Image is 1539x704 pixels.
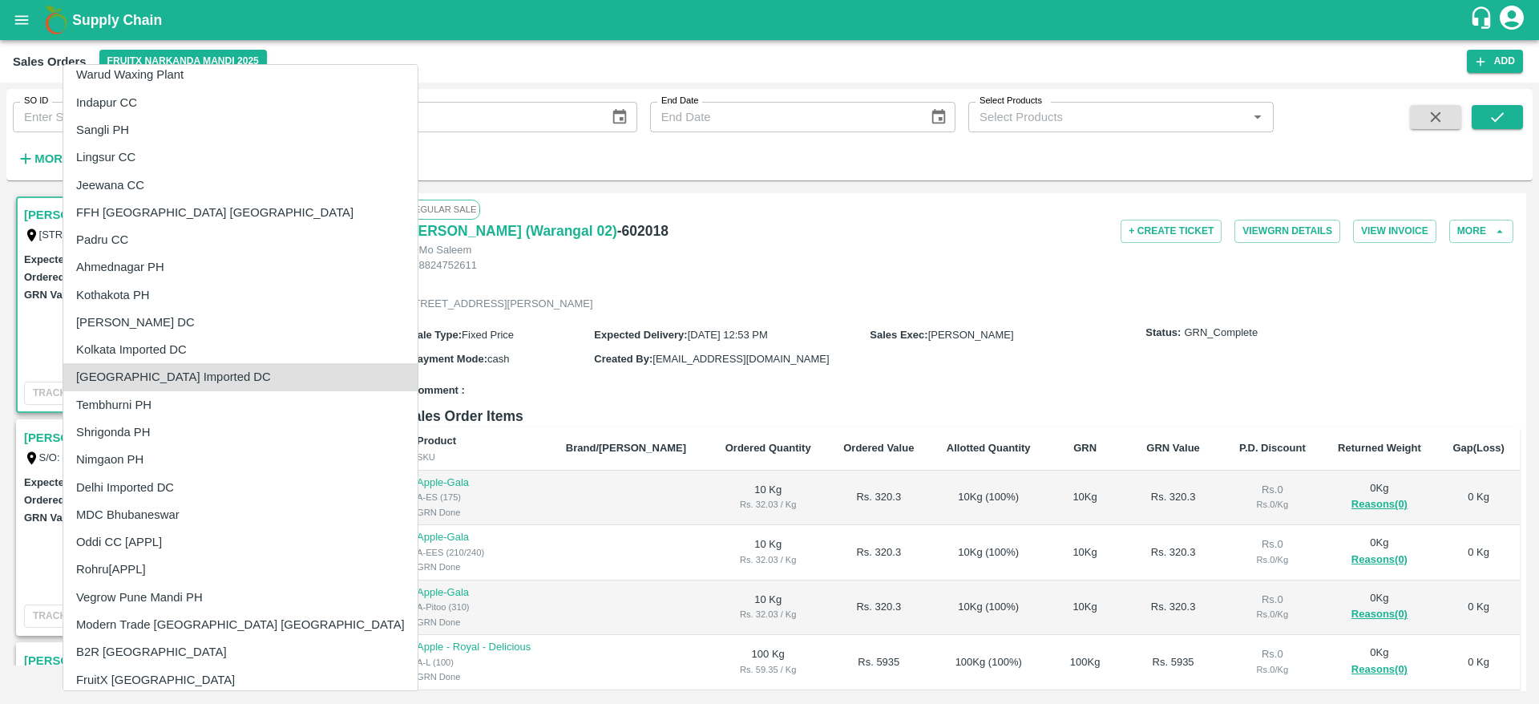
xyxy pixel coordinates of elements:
li: Rohru[APPL] [63,556,418,583]
li: Ahmednagar PH [63,253,418,281]
li: Warud Waxing Plant [63,61,418,88]
li: MDC Bhubaneswar [63,501,418,528]
li: FFH [GEOGRAPHIC_DATA] [GEOGRAPHIC_DATA] [63,199,418,226]
li: Modern Trade [GEOGRAPHIC_DATA] [GEOGRAPHIC_DATA] [63,611,418,638]
li: Jeewana CC [63,172,418,199]
li: [GEOGRAPHIC_DATA] Imported DC [63,363,418,390]
li: Padru CC [63,226,418,253]
li: Lingsur CC [63,144,418,171]
li: Tembhurni PH [63,391,418,419]
li: Shrigonda PH [63,419,418,446]
li: FruitX [GEOGRAPHIC_DATA] [63,666,418,694]
li: Indapur CC [63,89,418,116]
li: Vegrow Pune Mandi PH [63,584,418,611]
li: B2R [GEOGRAPHIC_DATA] [63,638,418,666]
li: Sangli PH [63,116,418,144]
li: Kolkata Imported DC [63,336,418,363]
li: [PERSON_NAME] DC [63,309,418,336]
li: Oddi CC [APPL] [63,528,418,556]
li: Kothakota PH [63,281,418,309]
li: Delhi Imported DC [63,474,418,501]
li: Nimgaon PH [63,446,418,473]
